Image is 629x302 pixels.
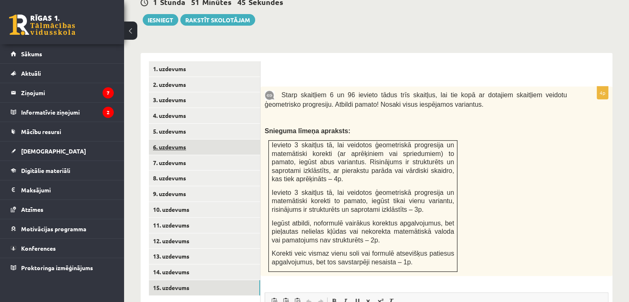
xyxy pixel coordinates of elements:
[11,64,114,83] a: Aktuāli
[149,139,260,155] a: 6. uzdevums
[103,87,114,98] i: 7
[149,92,260,108] a: 3. uzdevums
[265,127,350,134] span: Snieguma līmeņa apraksts:
[272,189,454,213] span: Ievieto 3 skaitļus tā, lai veidotos ģeometriskā progresija un matemātiski korekti to pamato, iegū...
[21,103,114,122] legend: Informatīvie ziņojumi
[11,180,114,199] a: Maksājumi
[21,167,70,174] span: Digitālie materiāli
[272,250,454,266] span: Korekti veic vismaz vienu soli vai formulē atsevišķus patiesus apgalvojumus, bet tos savstarpēji ...
[9,14,75,35] a: Rīgas 1. Tālmācības vidusskola
[149,280,260,295] a: 15. uzdevums
[597,86,608,99] p: 4p
[21,225,86,232] span: Motivācijas programma
[149,186,260,201] a: 9. uzdevums
[11,161,114,180] a: Digitālie materiāli
[103,107,114,118] i: 2
[11,122,114,141] a: Mācību resursi
[8,8,335,17] body: Bagātinātā teksta redaktors, wiswyg-editor-user-answer-47024893292660
[21,180,114,199] legend: Maksājumi
[269,73,272,76] img: Balts.png
[11,200,114,219] a: Atzīmes
[149,218,260,233] a: 11. uzdevums
[11,219,114,238] a: Motivācijas programma
[21,244,56,252] span: Konferences
[11,103,114,122] a: Informatīvie ziņojumi2
[21,50,42,58] span: Sākums
[143,14,178,26] button: Iesniegt
[149,170,260,186] a: 8. uzdevums
[21,264,93,271] span: Proktoringa izmēģinājums
[149,202,260,217] a: 10. uzdevums
[11,44,114,63] a: Sākums
[11,258,114,277] a: Proktoringa izmēģinājums
[149,61,260,77] a: 1. uzdevums
[149,108,260,123] a: 4. uzdevums
[265,91,275,100] img: 9k=
[21,128,61,135] span: Mācību resursi
[11,141,114,161] a: [DEMOGRAPHIC_DATA]
[21,70,41,77] span: Aktuāli
[265,91,567,108] span: Starp skaitļiem 6 un 96 ievieto tādus trīs skaitļus, lai tie kopā ar dotajiem skaitļiem veidotu ģ...
[11,239,114,258] a: Konferences
[180,14,255,26] a: Rakstīt skolotājam
[149,155,260,170] a: 7. uzdevums
[149,233,260,249] a: 12. uzdevums
[21,83,114,102] legend: Ziņojumi
[21,147,86,155] span: [DEMOGRAPHIC_DATA]
[149,77,260,92] a: 2. uzdevums
[272,141,454,182] span: Ievieto 3 skaitļus tā, lai veidotos ģeometriskā progresija un matemātiski korekti (ar aprēķiniem ...
[272,220,454,244] span: Iegūst atbildi, noformulē vairākus korektus apgalvojumus, bet pieļautas nelielas kļūdas vai nekor...
[149,249,260,264] a: 13. uzdevums
[11,83,114,102] a: Ziņojumi7
[149,264,260,280] a: 14. uzdevums
[21,206,43,213] span: Atzīmes
[149,124,260,139] a: 5. uzdevums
